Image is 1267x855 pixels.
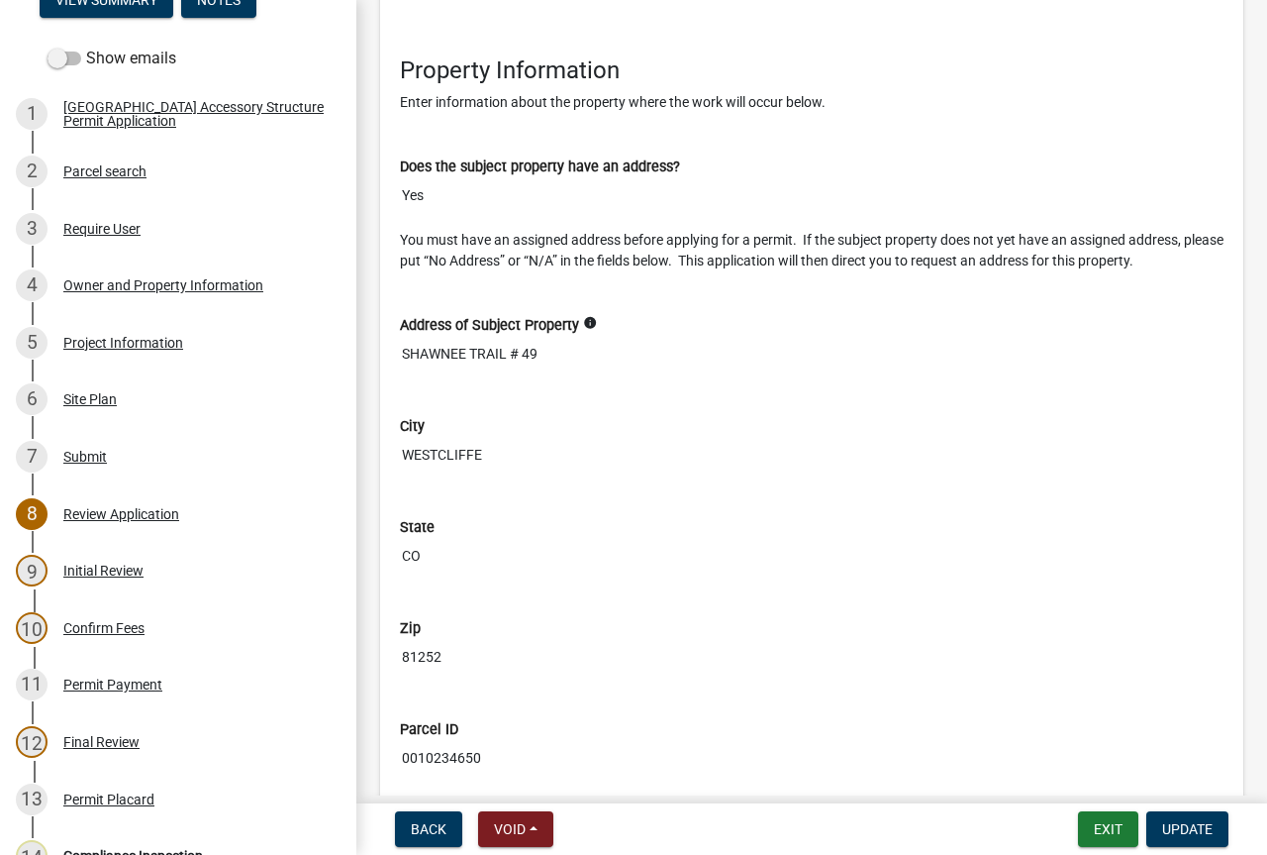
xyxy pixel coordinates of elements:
[63,507,179,521] div: Review Application
[63,793,154,806] div: Permit Placard
[63,100,325,128] div: [GEOGRAPHIC_DATA] Accessory Structure Permit Application
[400,420,425,434] label: City
[478,811,553,847] button: Void
[63,222,141,236] div: Require User
[1078,811,1138,847] button: Exit
[16,156,48,187] div: 2
[63,392,117,406] div: Site Plan
[16,726,48,758] div: 12
[400,723,458,737] label: Parcel ID
[16,383,48,415] div: 6
[16,669,48,700] div: 11
[1146,811,1228,847] button: Update
[16,98,48,130] div: 1
[400,521,435,535] label: State
[411,821,446,837] span: Back
[63,450,107,464] div: Submit
[395,811,462,847] button: Back
[400,160,680,174] label: Does the subject property have an address?
[494,821,526,837] span: Void
[48,47,176,70] label: Show emails
[16,441,48,473] div: 7
[16,784,48,815] div: 13
[400,622,421,636] label: Zip
[16,498,48,530] div: 8
[16,327,48,359] div: 5
[16,612,48,644] div: 10
[16,269,48,301] div: 4
[63,564,144,578] div: Initial Review
[63,678,162,692] div: Permit Payment
[16,213,48,245] div: 3
[400,230,1223,271] p: You must have an assigned address before applying for a permit. If the subject property does not ...
[16,555,48,587] div: 9
[63,336,183,350] div: Project Information
[63,621,145,635] div: Confirm Fees
[63,164,146,178] div: Parcel search
[400,92,1223,113] p: Enter information about the property where the work will occur below.
[400,56,1223,85] h4: Property Information
[1162,821,1213,837] span: Update
[63,735,140,749] div: Final Review
[400,319,579,333] label: Address of Subject Property
[583,316,597,330] i: info
[63,278,263,292] div: Owner and Property Information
